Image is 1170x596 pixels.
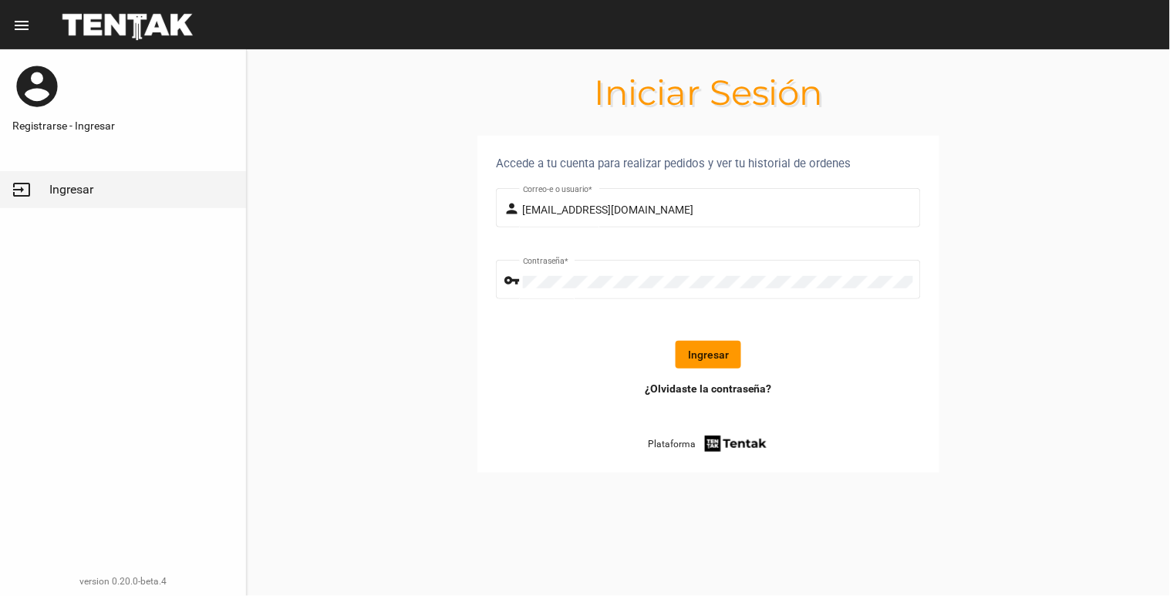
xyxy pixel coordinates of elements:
[12,118,234,133] a: Registrarse - Ingresar
[12,62,62,111] mat-icon: account_circle
[49,182,93,197] span: Ingresar
[648,436,696,452] span: Plataforma
[504,200,523,218] mat-icon: person
[247,80,1170,105] h1: Iniciar Sesión
[12,16,31,35] mat-icon: menu
[648,433,769,454] a: Plataforma
[12,574,234,589] div: version 0.20.0-beta.4
[645,381,772,396] a: ¿Olvidaste la contraseña?
[676,341,741,369] button: Ingresar
[496,154,921,173] div: Accede a tu cuenta para realizar pedidos y ver tu historial de ordenes
[12,180,31,199] mat-icon: input
[504,271,523,290] mat-icon: vpn_key
[703,433,769,454] img: tentak-firm.png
